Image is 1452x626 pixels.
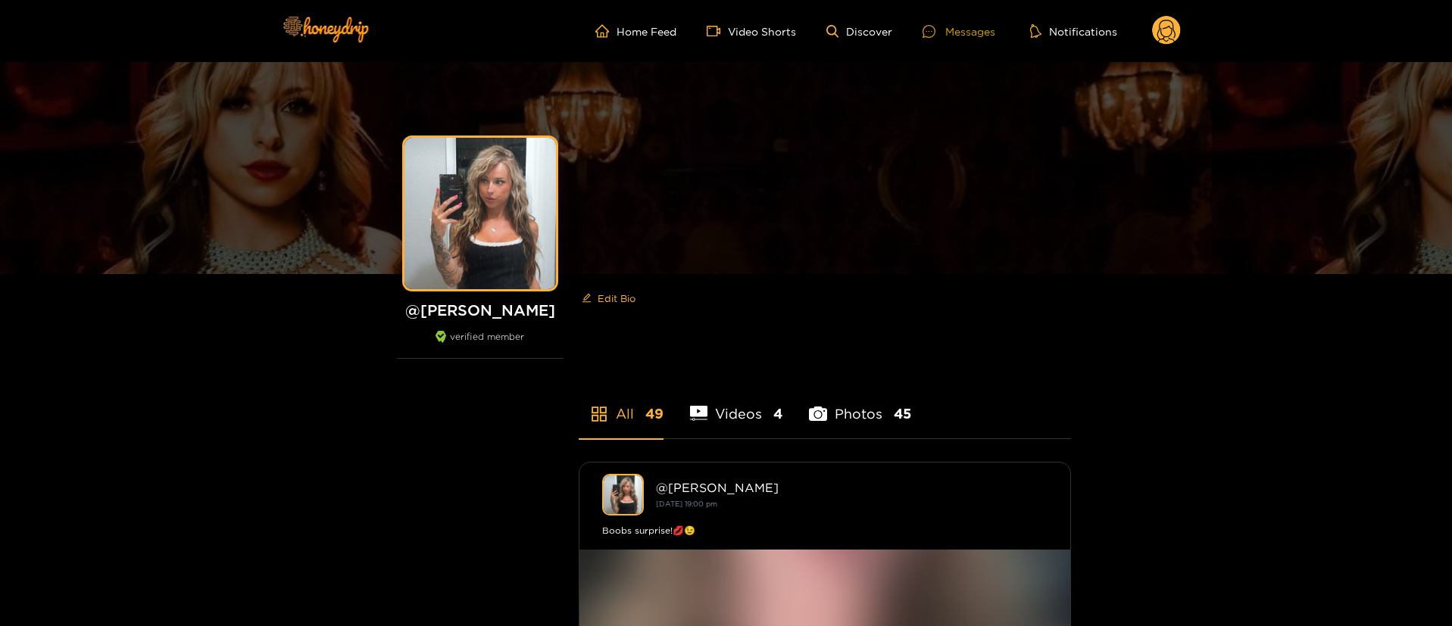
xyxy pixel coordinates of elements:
[773,404,782,423] span: 4
[894,404,911,423] span: 45
[690,370,783,438] li: Videos
[826,25,892,38] a: Discover
[645,404,664,423] span: 49
[595,24,676,38] a: Home Feed
[656,481,1048,494] div: @ [PERSON_NAME]
[602,474,644,515] img: kendra
[602,523,1048,538] div: Boobs surprise!💋😉
[590,405,608,423] span: appstore
[579,286,639,310] button: editEdit Bio
[582,293,592,304] span: edit
[809,370,911,438] li: Photos
[1026,23,1122,39] button: Notifications
[598,291,635,306] span: Edit Bio
[707,24,728,38] span: video-camera
[397,301,564,319] h1: @ [PERSON_NAME]
[923,23,995,40] div: Messages
[595,24,617,38] span: home
[656,500,717,508] small: [DATE] 19:00 pm
[707,24,796,38] a: Video Shorts
[397,331,564,359] div: verified member
[579,370,664,438] li: All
